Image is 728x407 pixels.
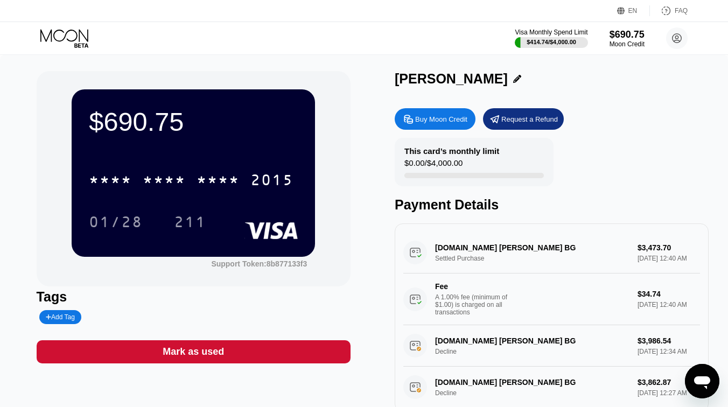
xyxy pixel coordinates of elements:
div: EN [617,5,650,16]
div: Visa Monthly Spend Limit$414.74/$4,000.00 [515,29,587,48]
div: $690.75 [610,29,645,40]
div: Mark as used [163,346,224,358]
div: Buy Moon Credit [415,115,467,124]
iframe: Button to launch messaging window [685,364,719,398]
div: FAQ [675,7,688,15]
div: $34.74 [638,290,700,298]
div: Visa Monthly Spend Limit [515,29,587,36]
div: $0.00 / $4,000.00 [404,158,463,173]
div: Tags [37,289,351,305]
div: Payment Details [395,197,709,213]
div: [PERSON_NAME] [395,71,508,87]
div: Fee [435,282,510,291]
div: FeeA 1.00% fee (minimum of $1.00) is charged on all transactions$34.74[DATE] 12:40 AM [403,273,700,325]
div: 2015 [250,173,293,190]
div: 01/28 [89,215,143,232]
div: A 1.00% fee (minimum of $1.00) is charged on all transactions [435,293,516,316]
div: Add Tag [39,310,81,324]
div: EN [628,7,638,15]
div: $690.75 [89,107,298,137]
div: Moon Credit [610,40,645,48]
div: Buy Moon Credit [395,108,475,130]
div: Support Token: 8b877133f3 [211,259,307,268]
div: 01/28 [81,208,151,235]
div: Add Tag [46,313,75,321]
div: $414.74 / $4,000.00 [527,39,576,45]
div: This card’s monthly limit [404,146,499,156]
div: Request a Refund [501,115,558,124]
div: $690.75Moon Credit [610,29,645,48]
div: Mark as used [37,340,351,363]
div: Request a Refund [483,108,564,130]
div: [DATE] 12:40 AM [638,301,700,308]
div: 211 [174,215,206,232]
div: Support Token:8b877133f3 [211,259,307,268]
div: FAQ [650,5,688,16]
div: 211 [166,208,214,235]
